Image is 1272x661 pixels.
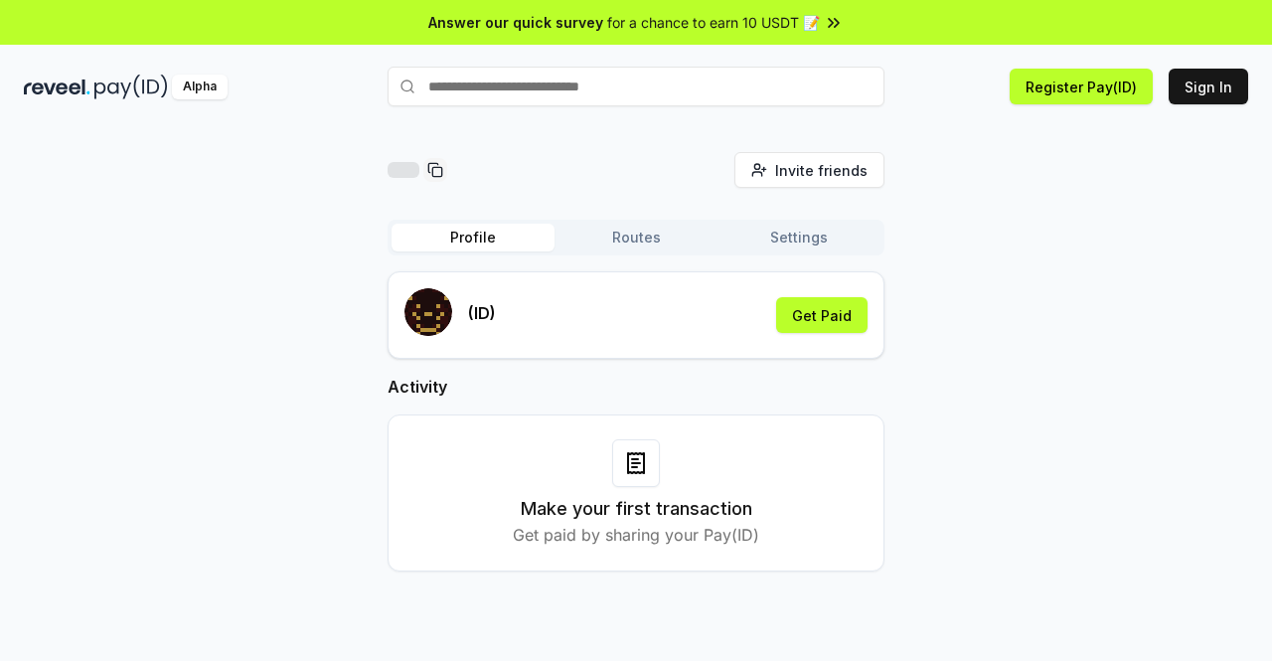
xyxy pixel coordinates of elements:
button: Sign In [1169,69,1248,104]
span: Answer our quick survey [428,12,603,33]
button: Get Paid [776,297,868,333]
img: reveel_dark [24,75,90,99]
span: Invite friends [775,160,868,181]
button: Routes [555,224,717,251]
h2: Activity [388,375,884,399]
span: for a chance to earn 10 USDT 📝 [607,12,820,33]
button: Settings [717,224,880,251]
div: Alpha [172,75,228,99]
p: Get paid by sharing your Pay(ID) [513,523,759,547]
h3: Make your first transaction [521,495,752,523]
button: Profile [392,224,555,251]
button: Invite friends [734,152,884,188]
button: Register Pay(ID) [1010,69,1153,104]
img: pay_id [94,75,168,99]
p: (ID) [468,301,496,325]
